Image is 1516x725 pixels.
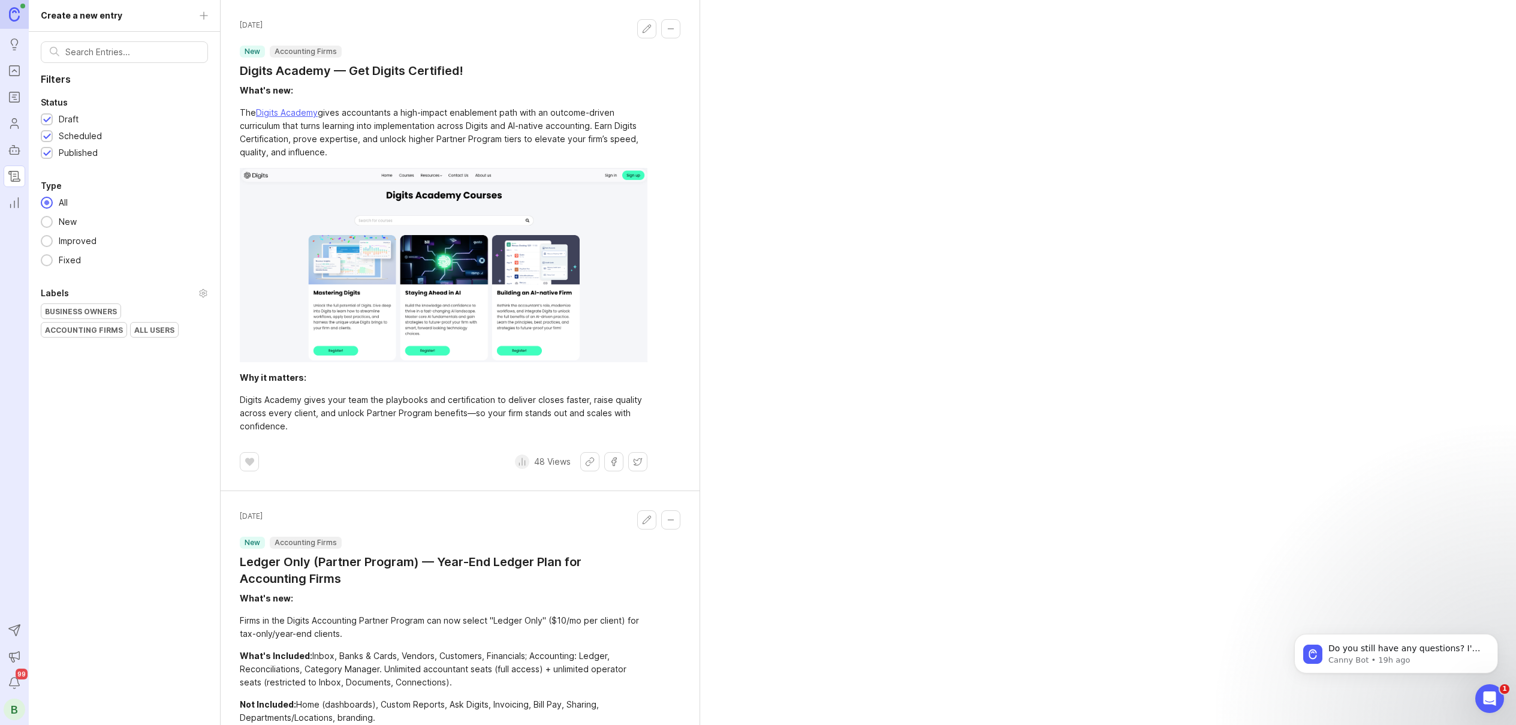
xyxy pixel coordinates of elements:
[580,452,599,471] button: Share link
[41,9,122,22] div: Create a new entry
[1500,684,1509,694] span: 1
[59,113,79,126] div: Draft
[4,672,25,694] button: Notifications
[245,47,260,56] p: new
[53,215,83,228] div: New
[661,510,680,530] button: Collapse changelog entry
[275,538,337,547] p: Accounting Firms
[534,456,571,468] p: 48 Views
[240,649,647,689] div: Inbox, Banks & Cards, Vendors, Customers, Financials; Accounting: Ledger, Reconciliations, Catego...
[240,614,647,640] div: Firms in the Digits Accounting Partner Program can now select "Ledger Only" ($10/mo per client) f...
[41,323,126,337] div: Accounting Firms
[240,372,306,383] div: Why it matters:
[4,113,25,134] a: Users
[240,698,647,724] div: Home (dashboards), Custom Reports, Ask Digits, Invoicing, Bill Pay, Sharing, Departments/Location...
[4,699,25,720] button: B
[240,393,647,433] div: Digits Academy gives your team the playbooks and certification to deliver closes faster, raise qu...
[4,192,25,213] a: Reporting
[4,646,25,667] button: Announcements
[275,47,337,56] p: Accounting Firms
[240,62,463,79] a: Digits Academy — Get Digits Certified!
[240,106,647,159] div: The gives accountants a high-impact enablement path with an outcome-driven curriculum that turns ...
[4,166,25,187] a: Changelog
[53,234,103,248] div: Improved
[29,73,220,86] p: Filters
[1276,609,1516,693] iframe: Intercom notifications message
[240,510,263,522] span: [DATE]
[41,95,68,110] div: Status
[59,146,98,160] div: Published
[637,510,656,530] button: Edit changelog entry
[240,699,296,709] div: Not Included:
[4,139,25,161] a: Autopilot
[41,286,69,300] div: Labels
[240,651,312,661] div: What's Included:
[4,34,25,55] a: Ideas
[628,452,647,471] button: Share on X
[240,19,263,31] span: [DATE]
[16,669,28,679] span: 99
[9,7,20,21] img: Canny Home
[59,130,102,143] div: Scheduled
[256,107,318,118] a: Digits Academy
[4,619,25,641] button: Send to Autopilot
[1475,684,1504,713] iframe: Intercom live chat
[240,85,293,95] div: What's new:
[245,538,260,547] p: new
[637,19,656,38] button: Edit changelog entry
[661,19,680,38] button: Collapse changelog entry
[53,254,87,267] div: Fixed
[131,323,178,337] div: All Users
[41,179,62,193] div: Type
[240,593,293,603] div: What's new:
[65,46,199,59] input: Search Entries...
[240,553,637,587] a: Ledger Only (Partner Program) — Year-End Ledger Plan for Accounting Firms
[41,304,120,318] div: Business Owners
[240,168,647,362] img: Cursor_and_Courses
[4,86,25,108] a: Roadmaps
[4,60,25,82] a: Portal
[604,452,623,471] button: Share on Facebook
[53,196,74,209] div: All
